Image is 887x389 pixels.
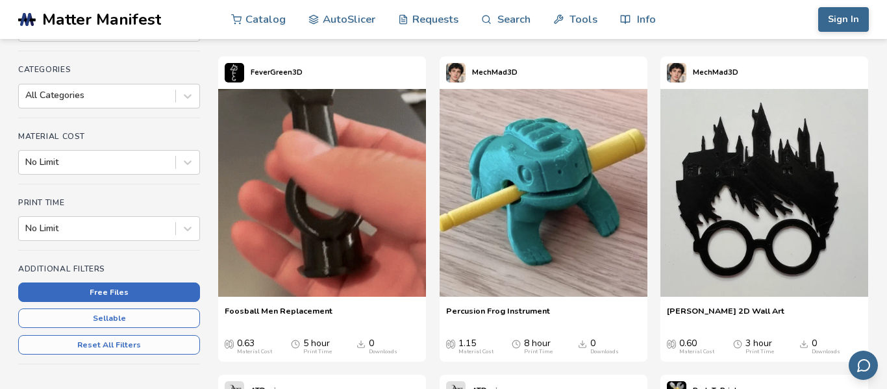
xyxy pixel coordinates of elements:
span: Downloads [578,338,587,349]
div: 0 [812,338,840,355]
input: All Categories [25,90,28,101]
div: 0.60 [679,338,714,355]
h4: Categories [18,65,200,74]
a: MechMad3D's profileMechMad3D [440,56,524,89]
a: MechMad3D's profileMechMad3D [660,56,745,89]
div: Downloads [812,349,840,355]
h4: Additional Filters [18,264,200,273]
span: Average Print Time [512,338,521,349]
button: Free Files [18,282,200,302]
div: 0 [590,338,619,355]
div: Downloads [369,349,397,355]
div: 1.15 [458,338,493,355]
span: Downloads [799,338,808,349]
h4: Material Cost [18,132,200,141]
span: Matter Manifest [42,10,161,29]
button: Send feedback via email [849,351,878,380]
div: Print Time [303,349,332,355]
p: MechMad3D [472,66,518,79]
button: Sign In [818,7,869,32]
div: 5 hour [303,338,332,355]
div: Material Cost [679,349,714,355]
span: Average Cost [667,338,676,349]
span: Downloads [356,338,366,349]
button: Sellable [18,308,200,328]
div: 8 hour [524,338,553,355]
span: Average Print Time [733,338,742,349]
button: Reset All Filters [18,335,200,355]
div: Material Cost [237,349,272,355]
div: 3 hour [745,338,774,355]
input: No Limit [25,157,28,168]
img: MechMad3D's profile [667,63,686,82]
a: FeverGreen3D's profileFeverGreen3D [218,56,309,89]
div: Material Cost [458,349,493,355]
img: FeverGreen3D's profile [225,63,244,82]
span: Average Print Time [291,338,300,349]
img: MechMad3D's profile [446,63,466,82]
span: Average Cost [225,338,234,349]
a: [PERSON_NAME] 2D Wall Art [667,306,784,325]
h4: Print Time [18,198,200,207]
span: Average Cost [446,338,455,349]
input: No Limit [25,223,28,234]
a: Foosball Men Replacement [225,306,332,325]
div: 0 [369,338,397,355]
div: 0.63 [237,338,272,355]
a: Percusion Frog Instrument [446,306,550,325]
p: MechMad3D [693,66,738,79]
div: Downloads [590,349,619,355]
div: Print Time [745,349,774,355]
div: Print Time [524,349,553,355]
p: FeverGreen3D [251,66,303,79]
